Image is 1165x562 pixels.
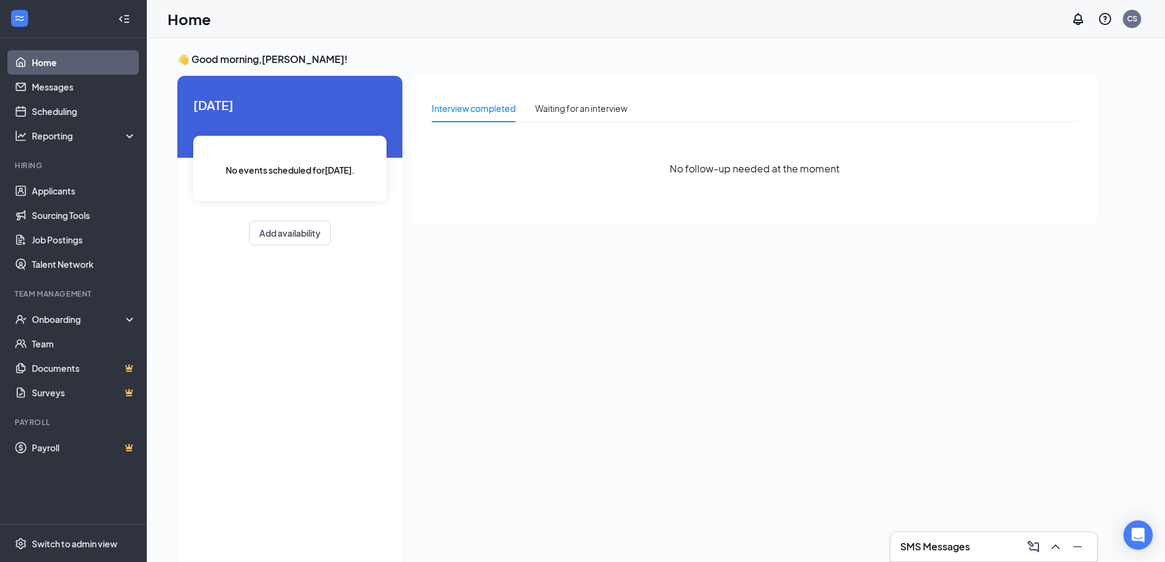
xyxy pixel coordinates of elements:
[168,9,211,29] h1: Home
[32,99,136,124] a: Scheduling
[249,221,331,245] button: Add availability
[32,380,136,405] a: SurveysCrown
[32,75,136,99] a: Messages
[118,13,130,25] svg: Collapse
[1098,12,1112,26] svg: QuestionInfo
[1046,537,1065,556] button: ChevronUp
[1048,539,1063,554] svg: ChevronUp
[15,417,134,427] div: Payroll
[32,538,117,550] div: Switch to admin view
[193,95,386,114] span: [DATE]
[32,50,136,75] a: Home
[1026,539,1041,554] svg: ComposeMessage
[1071,12,1085,26] svg: Notifications
[32,435,136,460] a: PayrollCrown
[32,203,136,227] a: Sourcing Tools
[13,12,26,24] svg: WorkstreamLogo
[32,179,136,203] a: Applicants
[1070,539,1085,554] svg: Minimize
[1068,537,1087,556] button: Minimize
[1127,13,1137,24] div: CS
[535,102,627,115] div: Waiting for an interview
[32,313,126,325] div: Onboarding
[15,160,134,171] div: Hiring
[15,313,27,325] svg: UserCheck
[1024,537,1043,556] button: ComposeMessage
[32,130,137,142] div: Reporting
[32,252,136,276] a: Talent Network
[32,227,136,252] a: Job Postings
[1123,520,1153,550] div: Open Intercom Messenger
[900,540,970,553] h3: SMS Messages
[432,102,516,115] div: Interview completed
[32,331,136,356] a: Team
[670,161,840,176] span: No follow-up needed at the moment
[177,53,1097,66] h3: 👋 Good morning, [PERSON_NAME] !
[15,289,134,299] div: Team Management
[15,130,27,142] svg: Analysis
[226,163,355,177] span: No events scheduled for [DATE] .
[15,538,27,550] svg: Settings
[32,356,136,380] a: DocumentsCrown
